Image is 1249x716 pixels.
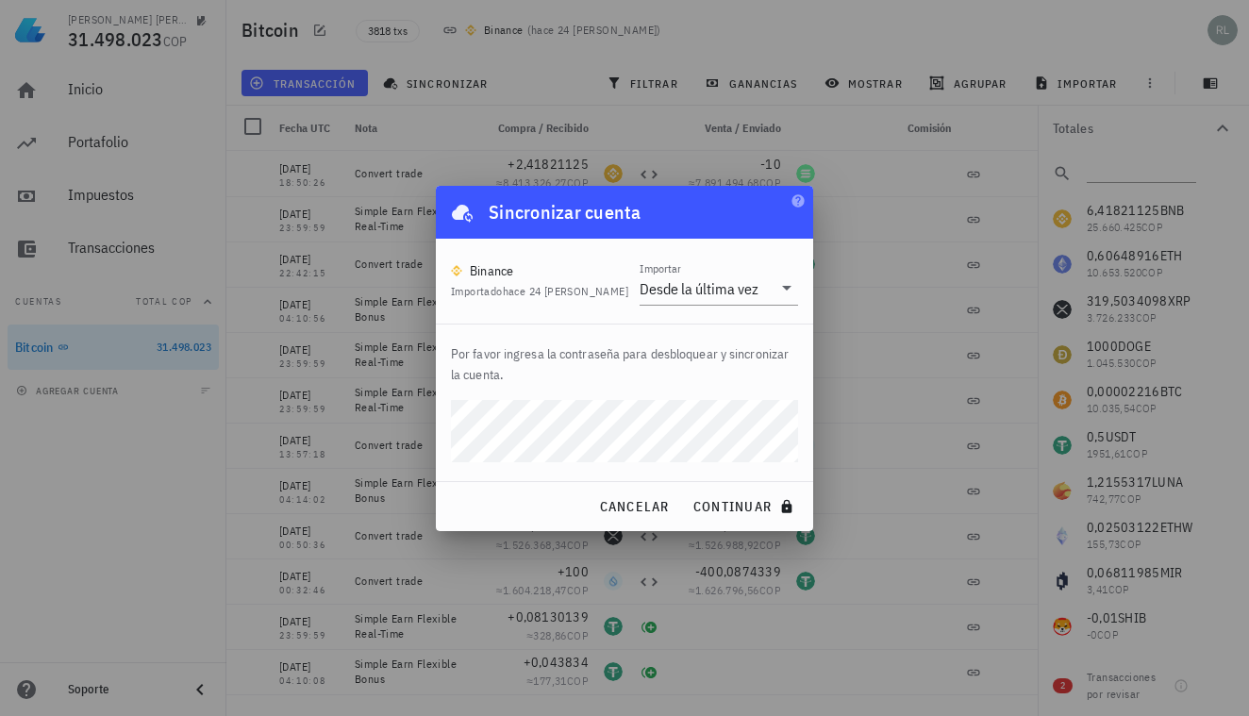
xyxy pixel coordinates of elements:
span: hace 24 [PERSON_NAME] [503,284,628,298]
span: Importado [451,284,628,298]
p: Por favor ingresa la contraseña para desbloquear y sincronizar la cuenta. [451,343,798,385]
div: Sincronizar cuenta [489,197,641,227]
button: continuar [685,490,807,524]
label: Importar [640,261,681,275]
div: Desde la última vez [640,279,758,298]
span: cancelar [598,498,669,515]
button: cancelar [591,490,676,524]
div: Binance [470,261,514,280]
img: 270.png [451,265,462,276]
div: ImportarDesde la última vez [640,273,798,305]
span: continuar [692,498,799,515]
